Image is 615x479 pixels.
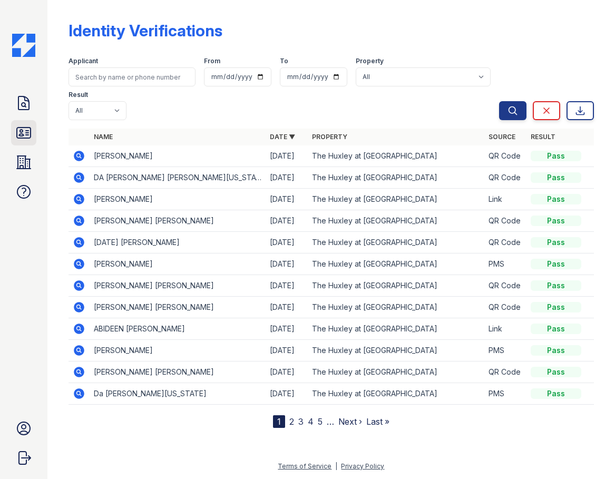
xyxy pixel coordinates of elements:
[308,253,484,275] td: The Huxley at [GEOGRAPHIC_DATA]
[69,67,196,86] input: Search by name or phone number
[69,21,222,40] div: Identity Verifications
[308,232,484,253] td: The Huxley at [GEOGRAPHIC_DATA]
[266,383,308,405] td: [DATE]
[484,318,526,340] td: Link
[308,340,484,361] td: The Huxley at [GEOGRAPHIC_DATA]
[273,415,285,428] div: 1
[308,383,484,405] td: The Huxley at [GEOGRAPHIC_DATA]
[484,383,526,405] td: PMS
[338,416,362,427] a: Next ›
[531,133,555,141] a: Result
[484,275,526,297] td: QR Code
[266,210,308,232] td: [DATE]
[531,324,581,334] div: Pass
[90,361,266,383] td: [PERSON_NAME] [PERSON_NAME]
[308,297,484,318] td: The Huxley at [GEOGRAPHIC_DATA]
[204,57,220,65] label: From
[266,189,308,210] td: [DATE]
[90,232,266,253] td: [DATE] [PERSON_NAME]
[278,462,331,470] a: Terms of Service
[69,57,98,65] label: Applicant
[484,210,526,232] td: QR Code
[356,57,384,65] label: Property
[308,210,484,232] td: The Huxley at [GEOGRAPHIC_DATA]
[289,416,294,427] a: 2
[484,167,526,189] td: QR Code
[90,275,266,297] td: [PERSON_NAME] [PERSON_NAME]
[312,133,347,141] a: Property
[266,275,308,297] td: [DATE]
[266,297,308,318] td: [DATE]
[484,189,526,210] td: Link
[270,133,295,141] a: Date ▼
[484,232,526,253] td: QR Code
[484,253,526,275] td: PMS
[531,280,581,291] div: Pass
[531,388,581,399] div: Pass
[531,194,581,204] div: Pass
[90,253,266,275] td: [PERSON_NAME]
[280,57,288,65] label: To
[90,167,266,189] td: DA [PERSON_NAME] [PERSON_NAME][US_STATE]
[366,416,389,427] a: Last »
[484,361,526,383] td: QR Code
[90,383,266,405] td: Da [PERSON_NAME][US_STATE]
[308,361,484,383] td: The Huxley at [GEOGRAPHIC_DATA]
[308,416,314,427] a: 4
[266,145,308,167] td: [DATE]
[308,275,484,297] td: The Huxley at [GEOGRAPHIC_DATA]
[90,340,266,361] td: [PERSON_NAME]
[308,145,484,167] td: The Huxley at [GEOGRAPHIC_DATA]
[484,297,526,318] td: QR Code
[298,416,304,427] a: 3
[531,216,581,226] div: Pass
[531,237,581,248] div: Pass
[531,172,581,183] div: Pass
[308,318,484,340] td: The Huxley at [GEOGRAPHIC_DATA]
[266,167,308,189] td: [DATE]
[90,145,266,167] td: [PERSON_NAME]
[335,462,337,470] div: |
[531,302,581,312] div: Pass
[90,297,266,318] td: [PERSON_NAME] [PERSON_NAME]
[327,415,334,428] span: …
[484,340,526,361] td: PMS
[308,189,484,210] td: The Huxley at [GEOGRAPHIC_DATA]
[531,367,581,377] div: Pass
[318,416,323,427] a: 5
[308,167,484,189] td: The Huxley at [GEOGRAPHIC_DATA]
[12,34,35,57] img: CE_Icon_Blue-c292c112584629df590d857e76928e9f676e5b41ef8f769ba2f05ee15b207248.png
[90,318,266,340] td: ABIDEEN [PERSON_NAME]
[266,318,308,340] td: [DATE]
[341,462,384,470] a: Privacy Policy
[90,210,266,232] td: [PERSON_NAME] [PERSON_NAME]
[266,340,308,361] td: [DATE]
[90,189,266,210] td: [PERSON_NAME]
[489,133,515,141] a: Source
[266,253,308,275] td: [DATE]
[69,91,88,99] label: Result
[484,145,526,167] td: QR Code
[531,259,581,269] div: Pass
[266,361,308,383] td: [DATE]
[266,232,308,253] td: [DATE]
[531,151,581,161] div: Pass
[531,345,581,356] div: Pass
[94,133,113,141] a: Name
